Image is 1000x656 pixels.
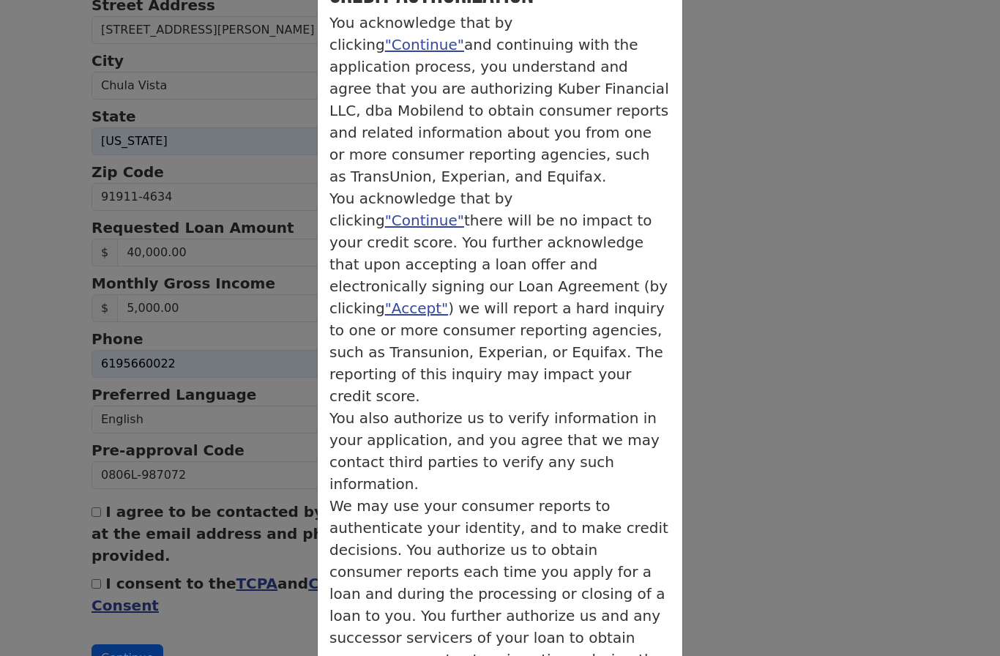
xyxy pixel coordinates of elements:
p: You acknowledge that by clicking there will be no impact to your credit score. You further acknow... [329,187,671,407]
a: "Continue" [385,36,464,53]
p: You also authorize us to verify information in your application, and you agree that we may contac... [329,407,671,495]
a: "Accept" [385,299,449,317]
p: You acknowledge that by clicking and continuing with the application process, you understand and ... [329,12,671,187]
a: "Continue" [385,212,464,229]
